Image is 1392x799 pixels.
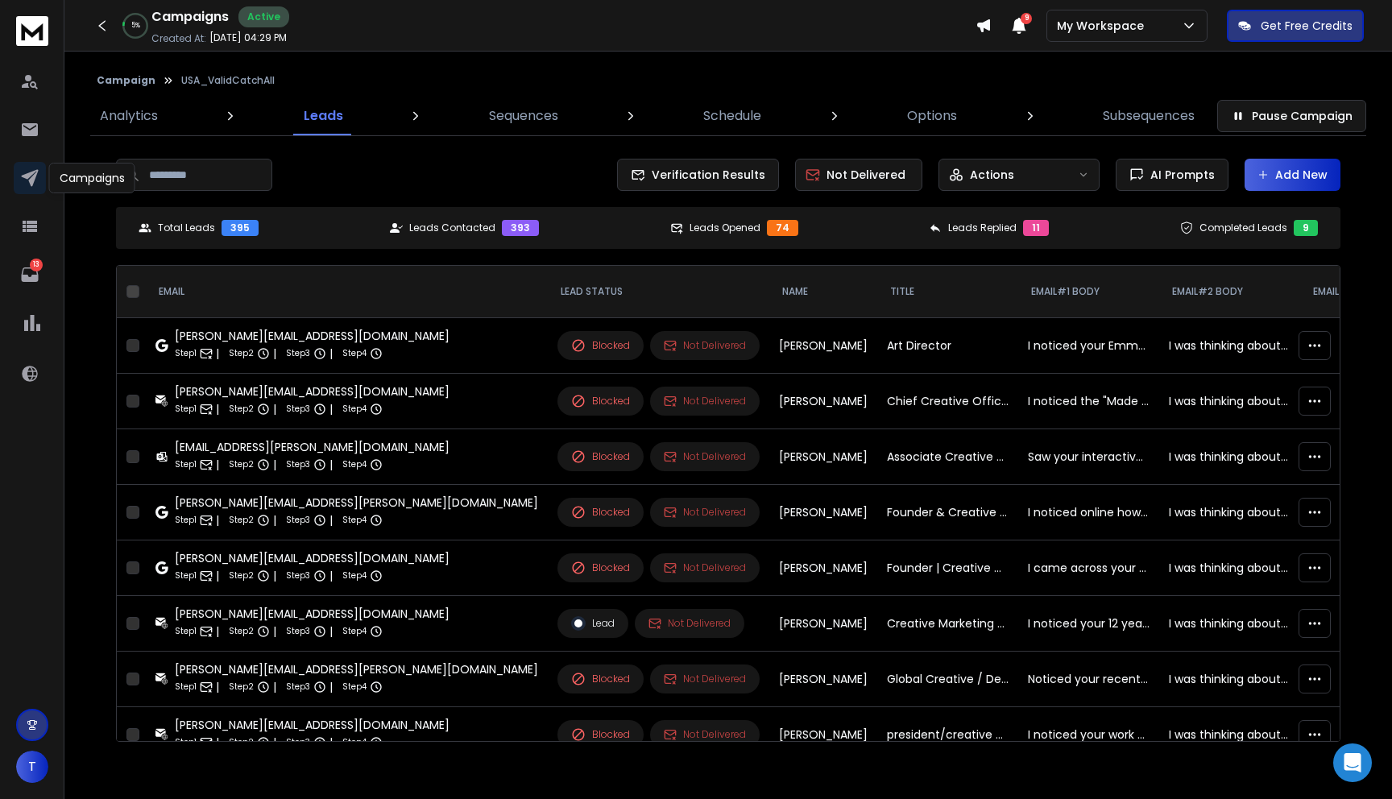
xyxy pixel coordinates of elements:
div: Campaigns [49,163,135,193]
td: Chief Creative Officer [877,374,1018,429]
p: Step 4 [342,346,367,362]
div: Open Intercom Messenger [1333,743,1372,782]
p: Step 1 [175,623,197,640]
button: T [16,751,48,783]
div: Not Delivered [664,673,746,685]
p: Step 1 [175,457,197,473]
p: [DATE] 04:29 PM [209,31,287,44]
td: I was thinking about Fracata again and how character animation can make or break storytelling in ... [1159,707,1300,763]
div: [PERSON_NAME][EMAIL_ADDRESS][PERSON_NAME][DOMAIN_NAME] [175,661,538,677]
img: logo [16,16,48,46]
p: Sequences [489,106,558,126]
td: I came across your mission to unmask local heroes through documentary films on LinkedIn. That kin... [1018,540,1159,596]
p: | [216,623,219,640]
p: Step 3 [286,735,310,751]
td: Founder & Creative Director [877,485,1018,540]
p: Created At: [151,32,206,45]
p: | [216,512,219,528]
a: 13 [14,259,46,291]
td: Saw your interactive film for Z by HP on LinkedIn - congrats on delivering such an impressive pro... [1018,429,1159,485]
span: AI Prompts [1144,167,1215,183]
button: Add New [1245,159,1340,191]
p: | [329,512,333,528]
a: Analytics [90,97,168,135]
span: 9 [1021,13,1032,24]
p: Step 1 [175,679,197,695]
p: Step 4 [342,735,367,751]
div: Not Delivered [648,617,731,630]
p: Step 1 [175,568,197,584]
td: Noticed your recent photography in Land Rover Monthly on LinkedIn - your visual storytelling real... [1018,652,1159,707]
p: Step 2 [229,679,254,695]
p: | [273,568,276,584]
div: Blocked [571,505,630,520]
div: 395 [222,220,259,236]
p: | [329,346,333,362]
p: | [329,679,333,695]
a: Schedule [694,97,771,135]
div: Blocked [571,672,630,686]
div: Blocked [571,449,630,464]
td: [PERSON_NAME] [769,485,877,540]
p: Step 4 [342,401,367,417]
td: I noticed your work empowering women through design with the "Visible Women" project on LinkedIn ... [1018,707,1159,763]
p: Step 3 [286,679,310,695]
th: NAME [769,266,877,318]
p: | [329,457,333,473]
td: [PERSON_NAME] [769,318,877,374]
p: Step 4 [342,457,367,473]
p: My Workspace [1057,18,1150,34]
p: | [329,735,333,751]
a: Sequences [479,97,568,135]
p: Subsequences [1103,106,1195,126]
p: Step 2 [229,346,254,362]
p: | [216,679,219,695]
p: Step 1 [175,401,197,417]
div: 74 [767,220,798,236]
span: Verification Results [645,167,765,183]
div: Blocked [571,561,630,575]
p: Step 3 [286,623,310,640]
p: Step 2 [229,623,254,640]
p: Leads Replied [948,221,1017,234]
div: Blocked [571,727,630,742]
p: | [273,457,276,473]
p: Step 1 [175,735,197,751]
p: | [329,568,333,584]
p: Step 3 [286,401,310,417]
p: Step 4 [342,623,367,640]
td: Art Director [877,318,1018,374]
th: Email#1 Body [1018,266,1159,318]
p: Step 3 [286,457,310,473]
p: Analytics [100,106,158,126]
p: | [273,735,276,751]
td: I was thinking about Contender again and how those tight advertising deadlines (especially with c... [1159,429,1300,485]
div: [EMAIL_ADDRESS][PERSON_NAME][DOMAIN_NAME] [175,439,449,455]
td: Creative Marketing Director | Full-Service Marketing and Advertising Agency [877,596,1018,652]
p: | [273,623,276,640]
p: Completed Leads [1199,221,1287,234]
p: | [329,401,333,417]
p: USA_ValidCatchAll [181,74,275,87]
div: [PERSON_NAME][EMAIL_ADDRESS][DOMAIN_NAME] [175,383,449,399]
div: [PERSON_NAME][EMAIL_ADDRESS][DOMAIN_NAME] [175,717,449,733]
td: [PERSON_NAME] [769,707,877,763]
td: [PERSON_NAME] [769,596,877,652]
div: 393 [502,220,539,236]
td: [PERSON_NAME] [769,540,877,596]
div: 11 [1023,220,1049,236]
div: [PERSON_NAME][EMAIL_ADDRESS][DOMAIN_NAME] [175,328,449,344]
button: Verification Results [617,159,779,191]
p: Step 1 [175,346,197,362]
p: Schedule [703,106,761,126]
button: Campaign [97,74,155,87]
p: Step 3 [286,568,310,584]
p: | [273,346,276,362]
p: Step 2 [229,401,254,417]
div: Not Delivered [664,339,746,352]
th: Email#2 Body [1159,266,1300,318]
div: Not Delivered [664,395,746,408]
td: I noticed your Emmy win for 'Godfather of Harlem' and recent nomination for 'Before - Apple TV' o... [1018,318,1159,374]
